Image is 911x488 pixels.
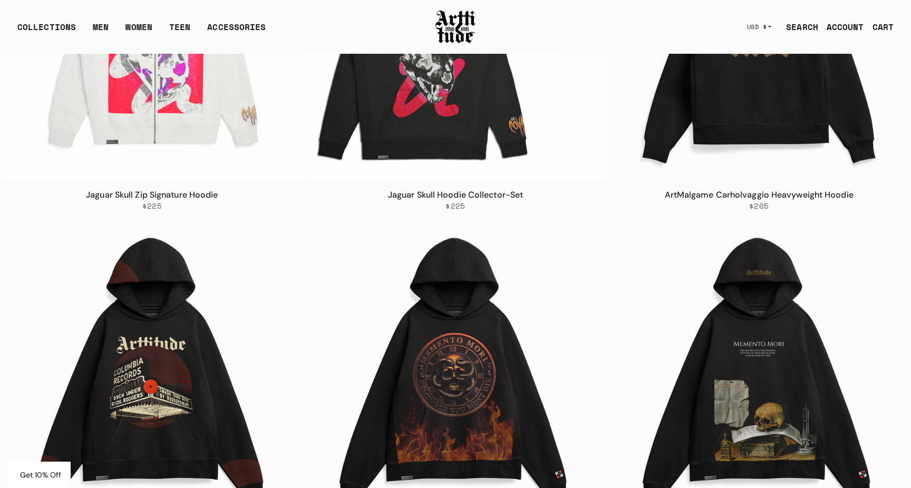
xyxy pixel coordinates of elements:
[17,21,76,42] div: COLLECTIONS
[9,21,274,42] ul: Main navigation
[388,189,523,200] a: Jaguar Skull Hoodie Collector-Set
[11,462,71,488] div: Get 10% Off
[125,21,152,42] a: WOMEN
[747,23,767,31] span: USD $
[445,201,465,211] span: $225
[207,21,266,42] div: ACCESSORIES
[818,16,864,37] a: ACCOUNT
[741,15,778,38] button: USD $
[665,189,854,200] a: ArtMalgame Carholvaggio Heavyweight Hoodie
[142,201,162,211] span: $225
[873,21,894,33] div: CART
[749,201,769,211] span: $205
[864,16,894,37] a: Open cart
[434,9,477,45] img: Arttitude
[20,470,61,480] span: Get 10% Off
[169,21,190,42] a: TEEN
[778,16,818,37] a: SEARCH
[86,189,218,200] a: Jaguar Skull Zip Signature Hoodie
[93,21,109,42] a: MEN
